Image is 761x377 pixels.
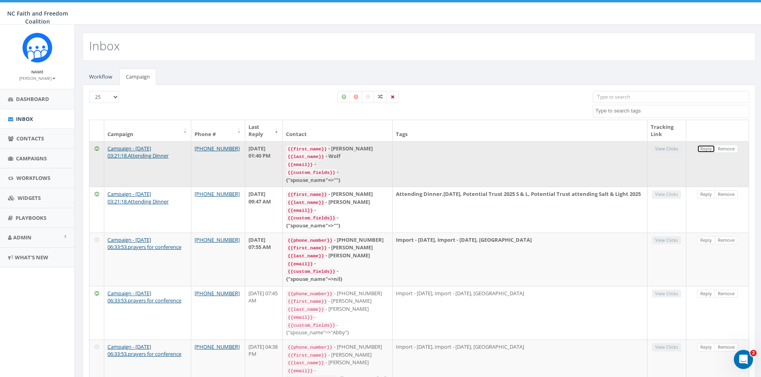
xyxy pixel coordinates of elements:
span: What's New [15,254,48,261]
div: - [PERSON_NAME] [286,297,389,305]
div: - [PERSON_NAME] [286,244,389,252]
a: [PHONE_NUMBER] [195,145,240,152]
a: Remove [715,343,738,351]
td: Attending Dinner.[DATE], Potential Trust 2025 S & L, Potential Trust attending Salt & Light 2025 [393,187,648,232]
code: {{last_name}} [286,153,326,160]
td: [DATE] 09:47 AM [245,187,283,232]
a: Campaign [119,69,156,85]
div: - [PERSON_NAME] [286,305,389,313]
code: {{email}} [286,314,314,321]
span: Dashboard [16,95,49,103]
label: Positive [338,91,350,103]
a: Remove [715,236,738,245]
a: [PHONE_NUMBER] [195,290,240,297]
th: Tags [393,120,648,141]
th: Contact [283,120,393,141]
td: [DATE] 01:40 PM [245,141,283,187]
div: - [PERSON_NAME] [286,198,389,206]
label: Neutral [362,91,374,103]
iframe: Intercom live chat [734,350,753,369]
th: Tracking Link [648,120,686,141]
code: {{phone_number}} [286,237,334,244]
div: - {"spouse_name"=>"Abby"} [286,321,389,336]
a: Campaign - [DATE] 06:33:53.prayers for conference [107,290,181,304]
code: {{phone_number}} [286,290,334,298]
textarea: Search [595,107,749,114]
div: - [286,206,389,214]
code: {{first_name}} [286,146,328,153]
code: {{custom_fields}} [286,169,337,176]
a: Reply [697,190,715,199]
label: Negative [350,91,362,103]
div: - [PHONE_NUMBER] [286,236,389,244]
span: Campaigns [16,155,47,162]
code: {{custom_fields}} [286,322,337,329]
a: [PHONE_NUMBER] [195,343,240,350]
a: Remove [715,190,738,199]
code: {{custom_fields}} [286,268,337,275]
code: {{first_name}} [286,191,328,198]
code: {{last_name}} [286,359,326,367]
a: [PERSON_NAME] [19,74,56,81]
code: {{first_name}} [286,298,328,305]
code: {{last_name}} [286,306,326,313]
a: Reply [697,290,715,298]
td: [DATE] 07:45 AM [245,286,283,339]
div: - [286,313,389,321]
span: Admin [13,234,32,241]
a: Campaign - [DATE] 03:21:18.Attending Dinner [107,190,169,205]
th: Last Reply: activate to sort column ascending [245,120,283,141]
div: - Wolf [286,152,389,160]
a: Reply [697,236,715,245]
a: Reply [697,343,715,351]
h2: Inbox [89,39,120,52]
code: {{phone_number}} [286,344,334,351]
div: - [PHONE_NUMBER] [286,290,389,298]
input: Type to search [593,91,749,103]
th: Campaign: activate to sort column ascending [104,120,191,141]
a: Remove [715,290,738,298]
div: - [286,260,389,268]
div: - [PERSON_NAME] [286,252,389,260]
div: - [286,160,389,168]
code: {{custom_fields}} [286,215,337,222]
td: Import - [DATE], Import - [DATE], [GEOGRAPHIC_DATA] [393,286,648,339]
span: Inbox [16,115,33,122]
a: Reply [697,145,715,153]
a: Remove [715,145,738,153]
td: [DATE] 07:55 AM [245,233,283,286]
span: Playbooks [16,214,46,221]
small: Name [31,69,44,75]
div: - [PERSON_NAME] [286,351,389,359]
img: Rally_Corp_Icon.png [22,33,52,63]
div: - [PERSON_NAME] [286,190,389,198]
th: Phone #: activate to sort column ascending [191,120,245,141]
span: Workflows [16,174,50,182]
code: {{last_name}} [286,199,326,206]
code: {{email}} [286,161,314,168]
div: - [PHONE_NUMBER] [286,343,389,351]
span: 2 [750,350,757,356]
div: - [286,367,389,375]
td: Import - [DATE], Import - [DATE], [GEOGRAPHIC_DATA] [393,233,648,286]
div: - [PERSON_NAME] [286,359,389,367]
a: [PHONE_NUMBER] [195,236,240,243]
label: Mixed [374,91,387,103]
a: Campaign - [DATE] 03:21:18.Attending Dinner [107,145,169,160]
code: {{first_name}} [286,352,328,359]
span: NC Faith and Freedom Coalition [7,10,68,25]
code: {{last_name}} [286,253,326,260]
span: Contacts [16,135,44,142]
small: [PERSON_NAME] [19,75,56,81]
div: - {"spouse_name"=>""} [286,168,389,184]
div: - {"spouse_name"=>""} [286,214,389,229]
code: {{email}} [286,207,314,214]
div: - [PERSON_NAME] [286,145,389,153]
a: [PHONE_NUMBER] [195,190,240,197]
code: {{email}} [286,261,314,268]
span: Widgets [18,194,41,201]
a: Campaign - [DATE] 06:33:53.prayers for conference [107,236,181,251]
a: Workflow [83,69,119,85]
label: Removed [386,91,399,103]
code: {{first_name}} [286,245,328,252]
